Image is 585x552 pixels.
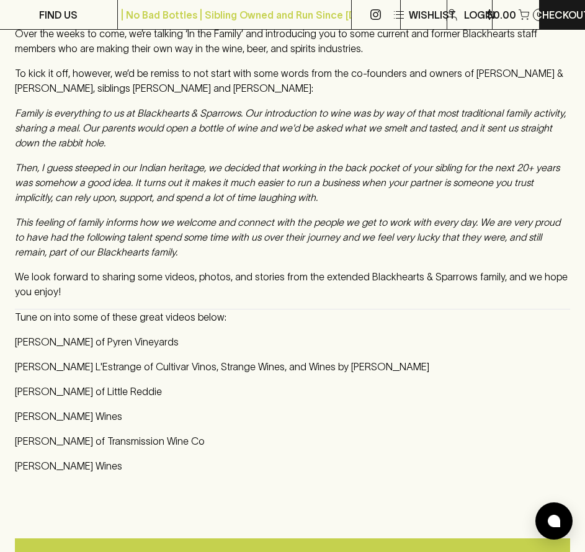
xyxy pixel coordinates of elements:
p: Over the weeks to come, we’re talking ‘In the Family’ and introducing you to some current and for... [15,26,570,56]
a: [PERSON_NAME] L'Estrange of Cultivar Vinos, Strange Wines, and Wines by [PERSON_NAME] [15,361,429,372]
p: Tune on into some of these great videos below: [15,309,570,324]
a: [PERSON_NAME] Wines [15,460,122,471]
em: Then, I guess steeped in our Indian heritage, we decided that working in the back pocket of your ... [15,162,560,203]
p: We look forward to sharing some videos, photos, and stories from the extended Blackhearts & Sparr... [15,269,570,299]
a: [PERSON_NAME] of Pyren Vineyards [15,336,179,347]
em: Family is everything to us at Blackhearts & Sparrows. Our introduction to wine was by way of that... [15,107,566,148]
em: This feeling of family informs how we welcome and connect with the people we get to work with eve... [15,216,560,257]
p: Wishlist [409,7,456,22]
p: Login [464,7,495,22]
p: $0.00 [486,7,516,22]
a: [PERSON_NAME] of Little Reddie [15,386,162,397]
a: [PERSON_NAME] Wines [15,411,122,422]
img: bubble-icon [548,515,560,527]
a: [PERSON_NAME] of Transmission Wine Co [15,435,205,447]
p: FIND US [39,7,78,22]
p: To kick it off, however, we’d be remiss to not start with some words from the co-founders and own... [15,66,570,96]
